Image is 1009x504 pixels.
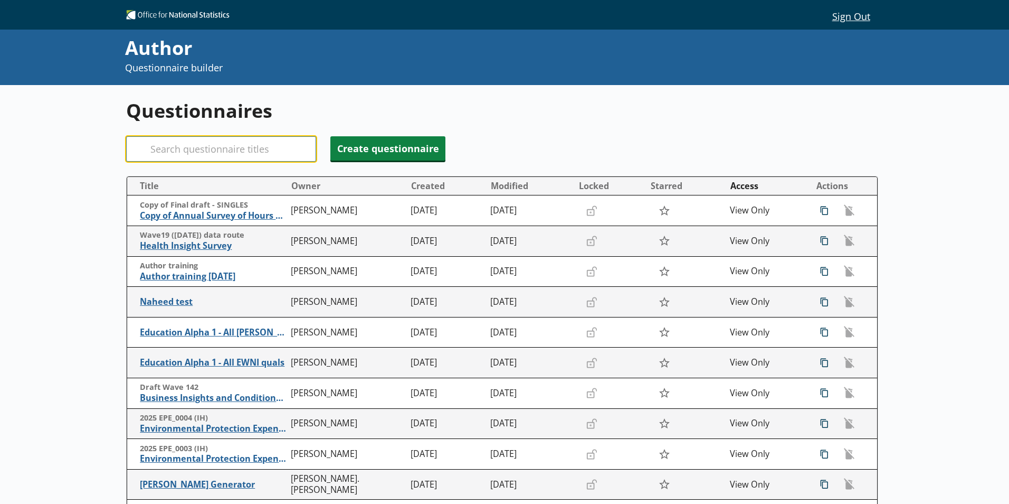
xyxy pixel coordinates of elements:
button: Star [653,444,675,464]
td: [PERSON_NAME] [287,256,406,287]
span: 2025 EPE_0003 (IH) [140,444,286,454]
td: [DATE] [406,348,486,378]
button: Sign Out [824,7,878,25]
td: [PERSON_NAME] [287,287,406,318]
td: [DATE] [406,469,486,500]
td: [PERSON_NAME] [287,348,406,378]
span: Copy of Final draft - SINGLES [140,200,286,210]
td: [DATE] [486,348,574,378]
td: [DATE] [486,378,574,409]
td: View Only [726,469,805,500]
span: [PERSON_NAME] Generator [140,479,286,490]
span: Education Alpha 1 - All [PERSON_NAME] [140,327,286,338]
span: Environmental Protection Expenditure [140,423,286,434]
button: Create questionnaire [330,136,445,161]
td: View Only [726,195,805,226]
span: 2025 EPE_0004 (IH) [140,413,286,423]
td: [PERSON_NAME] [287,317,406,348]
td: [DATE] [486,469,574,500]
button: Title [131,178,286,194]
span: Naheed test [140,296,286,307]
td: View Only [726,287,805,318]
button: Access [726,178,805,194]
td: View Only [726,439,805,470]
td: [PERSON_NAME] [287,226,406,257]
td: [DATE] [406,439,486,470]
button: Modified [487,178,573,194]
button: Star [653,383,675,403]
td: [DATE] [486,226,574,257]
button: Star [653,474,675,494]
td: [DATE] [486,317,574,348]
span: Business Insights and Conditions Survey (BICS) [140,393,286,404]
div: Author [125,35,679,61]
td: [PERSON_NAME] [287,378,406,409]
td: View Only [726,378,805,409]
td: [PERSON_NAME] [287,439,406,470]
span: Environmental Protection Expenditure [140,453,286,464]
span: Draft Wave 142 [140,382,286,393]
span: Copy of Annual Survey of Hours and Earnings ([PERSON_NAME]) [140,210,286,221]
td: [DATE] [406,378,486,409]
td: [DATE] [406,287,486,318]
td: [DATE] [486,256,574,287]
button: Star [653,414,675,434]
th: Actions [805,177,877,195]
button: Locked [575,178,645,194]
button: Star [653,322,675,342]
button: Star [653,231,675,251]
td: [DATE] [486,408,574,439]
td: View Only [726,348,805,378]
td: [DATE] [406,317,486,348]
td: View Only [726,226,805,257]
td: [DATE] [486,287,574,318]
td: [DATE] [406,256,486,287]
p: Questionnaire builder [125,61,679,74]
td: [DATE] [486,439,574,470]
td: View Only [726,317,805,348]
td: [PERSON_NAME] [287,408,406,439]
span: Wave19 ([DATE]) data route [140,230,286,240]
td: [DATE] [486,195,574,226]
span: Health Insight Survey [140,240,286,251]
button: Star [653,292,675,312]
span: Author training [DATE] [140,271,286,282]
button: Star [653,262,675,282]
td: [PERSON_NAME] [287,195,406,226]
h1: Questionnaires [126,98,878,124]
span: Education Alpha 1 - All EWNI quals [140,357,286,368]
td: View Only [726,408,805,439]
button: Created [407,178,486,194]
td: [DATE] [406,408,486,439]
td: View Only [726,256,805,287]
button: Owner [287,178,406,194]
button: Star [653,353,675,373]
button: Star [653,201,675,221]
td: [DATE] [406,226,486,257]
span: Author training [140,261,286,271]
input: Search questionnaire titles [126,136,316,162]
td: [PERSON_NAME].[PERSON_NAME] [287,469,406,500]
button: Starred [646,178,725,194]
td: [DATE] [406,195,486,226]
